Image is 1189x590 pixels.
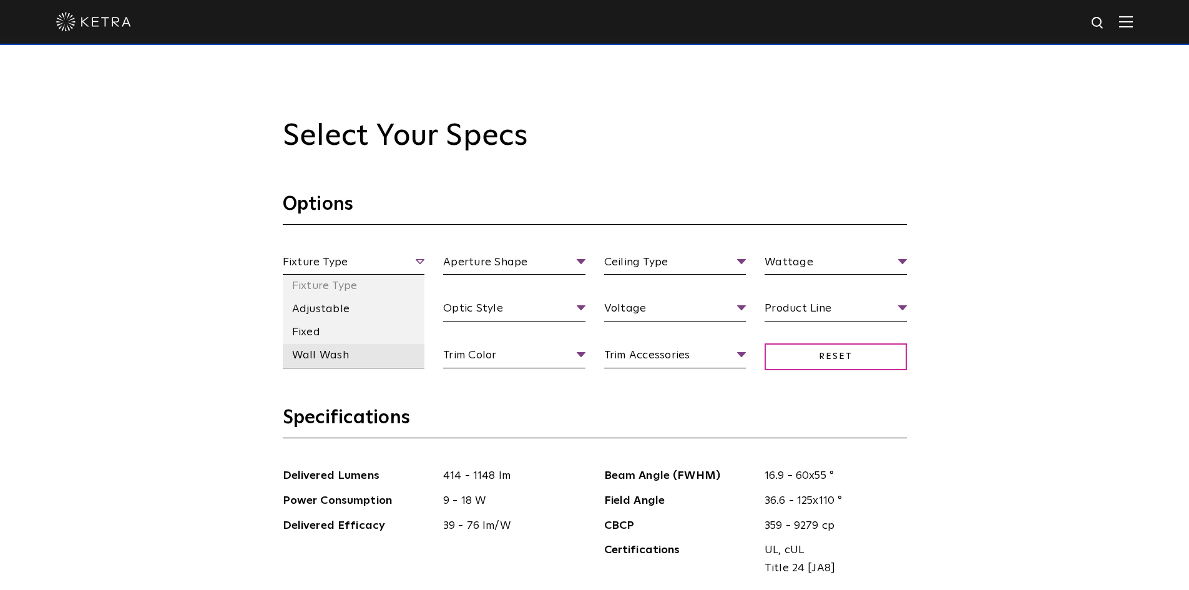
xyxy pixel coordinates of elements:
[604,347,746,368] span: Trim Accessories
[604,300,746,322] span: Voltage
[604,253,746,275] span: Ceiling Type
[1119,16,1133,27] img: Hamburger%20Nav.svg
[765,343,907,370] span: Reset
[434,492,585,510] span: 9 - 18 W
[755,492,907,510] span: 36.6 - 125x110 °
[765,253,907,275] span: Wattage
[56,12,131,31] img: ketra-logo-2019-white
[283,298,425,321] li: Adjustable
[283,253,425,275] span: Fixture Type
[283,321,425,344] li: Fixed
[434,467,585,485] span: 414 - 1148 lm
[765,541,898,559] span: UL, cUL
[765,300,907,322] span: Product Line
[443,347,585,368] span: Trim Color
[604,517,756,535] span: CBCP
[755,467,907,485] span: 16.9 - 60x55 °
[283,119,907,155] h2: Select Your Specs
[1090,16,1106,31] img: search icon
[283,467,434,485] span: Delivered Lumens
[604,467,756,485] span: Beam Angle (FWHM)
[443,253,585,275] span: Aperture Shape
[283,492,434,510] span: Power Consumption
[283,406,907,438] h3: Specifications
[283,192,907,225] h3: Options
[443,300,585,322] span: Optic Style
[434,517,585,535] span: 39 - 76 lm/W
[604,541,756,578] span: Certifications
[604,492,756,510] span: Field Angle
[283,275,425,298] li: Fixture Type
[283,517,434,535] span: Delivered Efficacy
[283,344,425,367] li: Wall Wash
[765,559,898,578] span: Title 24 [JA8]
[755,517,907,535] span: 359 - 9279 cp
